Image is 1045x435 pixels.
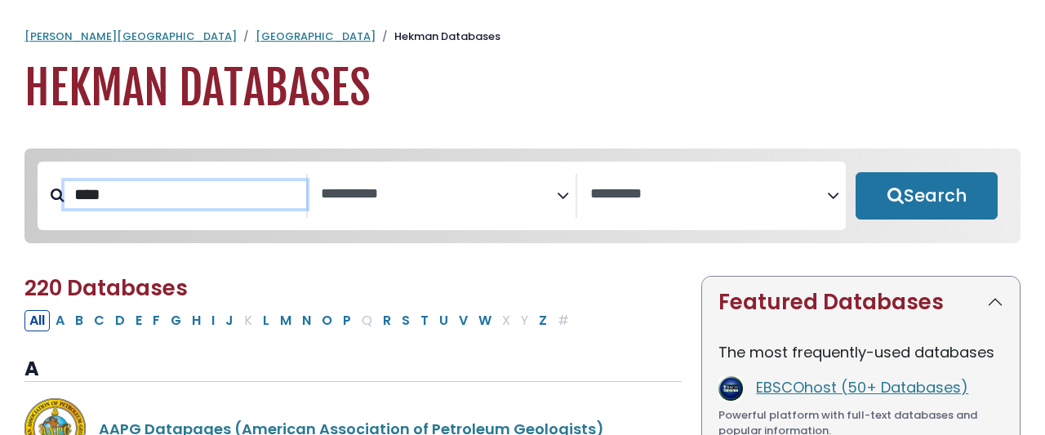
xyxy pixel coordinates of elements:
[416,310,434,331] button: Filter Results T
[718,341,1003,363] p: The most frequently-used databases
[24,61,1021,116] h1: Hekman Databases
[856,172,998,220] button: Submit for Search Results
[756,377,968,397] a: EBSCOhost (50+ Databases)
[131,310,147,331] button: Filter Results E
[297,310,316,331] button: Filter Results N
[321,186,558,203] textarea: Search
[397,310,415,331] button: Filter Results S
[24,29,237,44] a: [PERSON_NAME][GEOGRAPHIC_DATA]
[24,149,1021,243] nav: Search filters
[148,310,165,331] button: Filter Results F
[110,310,130,331] button: Filter Results D
[220,310,238,331] button: Filter Results J
[24,310,50,331] button: All
[70,310,88,331] button: Filter Results B
[534,310,552,331] button: Filter Results Z
[187,310,206,331] button: Filter Results H
[256,29,376,44] a: [GEOGRAPHIC_DATA]
[64,181,306,208] input: Search database by title or keyword
[275,310,296,331] button: Filter Results M
[258,310,274,331] button: Filter Results L
[51,310,69,331] button: Filter Results A
[454,310,473,331] button: Filter Results V
[166,310,186,331] button: Filter Results G
[378,310,396,331] button: Filter Results R
[434,310,453,331] button: Filter Results U
[24,29,1021,45] nav: breadcrumb
[89,310,109,331] button: Filter Results C
[24,309,576,330] div: Alpha-list to filter by first letter of database name
[207,310,220,331] button: Filter Results I
[590,186,827,203] textarea: Search
[338,310,356,331] button: Filter Results P
[702,277,1020,328] button: Featured Databases
[317,310,337,331] button: Filter Results O
[474,310,496,331] button: Filter Results W
[376,29,500,45] li: Hekman Databases
[24,357,682,382] h3: A
[24,273,188,303] span: 220 Databases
